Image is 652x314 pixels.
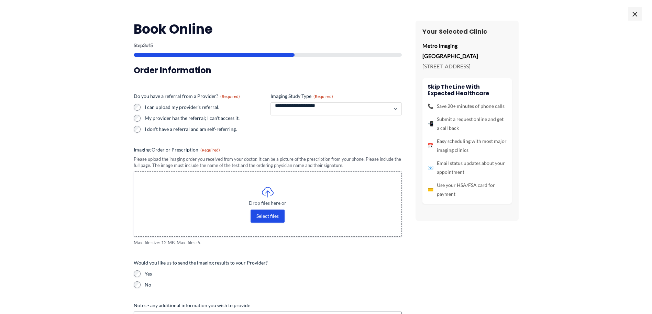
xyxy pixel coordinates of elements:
span: 📲 [428,119,433,128]
span: (Required) [200,147,220,153]
label: Imaging Study Type [270,93,402,100]
h4: Skip the line with Expected Healthcare [428,83,507,97]
label: Notes - any additional information you wish to provide [134,302,402,309]
button: select files, imaging order or prescription(required) [251,210,285,223]
label: I can upload my provider's referral. [145,104,265,111]
span: 📅 [428,141,433,150]
div: Please upload the imaging order you received from your doctor. It can be a picture of the prescri... [134,156,402,169]
li: Email status updates about your appointment [428,159,507,177]
span: 5 [150,42,153,48]
label: I don't have a referral and am self-referring. [145,126,265,133]
legend: Do you have a referral from a Provider? [134,93,240,100]
li: Easy scheduling with most major imaging clinics [428,137,507,155]
span: 💳 [428,185,433,194]
span: 📞 [428,102,433,111]
span: Drop files here or [148,201,388,205]
label: Imaging Order or Prescription [134,146,402,153]
li: Use your HSA/FSA card for payment [428,181,507,199]
span: Max. file size: 12 MB, Max. files: 5. [134,239,402,246]
p: [STREET_ADDRESS] [422,61,512,71]
h3: Order Information [134,65,402,76]
legend: Would you like us to send the imaging results to your Provider? [134,259,268,266]
label: Yes [145,270,402,277]
li: Save 20+ minutes of phone calls [428,102,507,111]
span: 📧 [428,163,433,172]
h2: Book Online [134,21,402,37]
span: (Required) [220,94,240,99]
span: 3 [143,42,146,48]
span: (Required) [313,94,333,99]
p: Metro Imaging [GEOGRAPHIC_DATA] [422,41,512,61]
label: No [145,281,402,288]
p: Step of [134,43,402,48]
h3: Your Selected Clinic [422,27,512,35]
span: × [628,7,642,21]
li: Submit a request online and get a call back [428,115,507,133]
label: My provider has the referral; I can't access it. [145,115,265,122]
